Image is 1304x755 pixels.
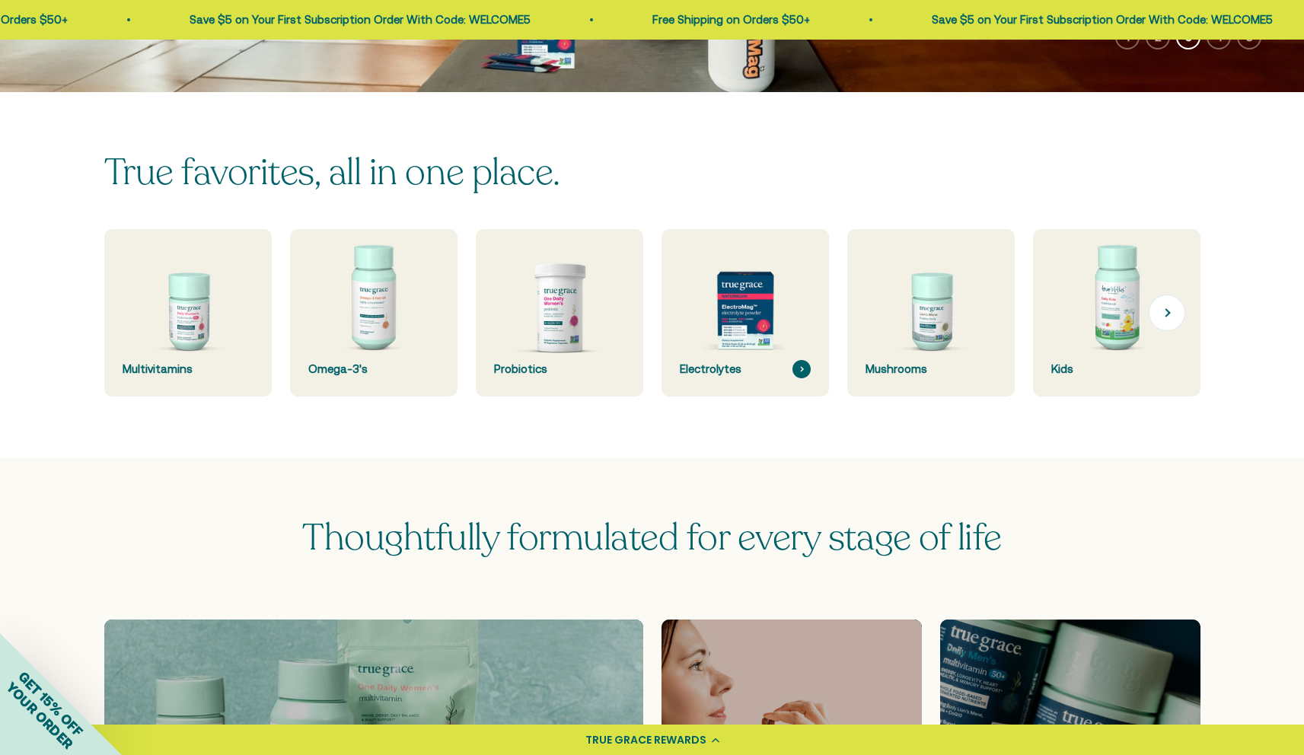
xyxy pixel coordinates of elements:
a: Mushrooms [847,229,1015,397]
button: 2 [1146,25,1170,49]
span: YOUR ORDER [3,679,76,752]
div: Kids [1051,360,1182,378]
p: Save $5 on Your First Subscription Order With Code: WELCOME5 [929,11,1271,29]
a: Multivitamins [104,229,272,397]
a: Electrolytes [662,229,829,397]
div: Omega-3's [308,360,439,378]
button: 1 [1115,25,1140,49]
button: 4 [1207,25,1231,49]
button: 5 [1237,25,1261,49]
split-lines: True favorites, all in one place. [104,148,560,197]
div: Multivitamins [123,360,253,378]
a: Omega-3's [290,229,458,397]
a: Kids [1033,229,1200,397]
span: GET 15% OFF [15,668,86,739]
span: Thoughtfully formulated for every stage of life [302,513,1001,562]
a: Free Shipping on Orders $50+ [650,13,808,26]
a: Probiotics [476,229,643,397]
p: Save $5 on Your First Subscription Order With Code: WELCOME5 [187,11,528,29]
div: Electrolytes [680,360,811,378]
div: Probiotics [494,360,625,378]
div: Mushrooms [866,360,996,378]
div: TRUE GRACE REWARDS [585,732,706,748]
button: 3 [1176,25,1200,49]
